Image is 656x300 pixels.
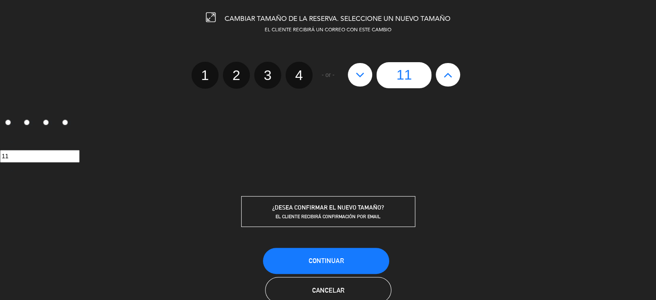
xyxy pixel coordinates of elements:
[312,287,344,294] span: Cancelar
[322,70,335,80] span: - or -
[223,62,250,89] label: 2
[276,213,380,220] span: EL CLIENTE RECIBIRÁ CONFIRMACIÓN POR EMAIL
[5,120,11,125] input: 1
[57,116,76,131] label: 4
[286,62,313,89] label: 4
[43,120,49,125] input: 3
[24,120,30,125] input: 2
[254,62,281,89] label: 3
[272,204,384,211] span: ¿DESEA CONFIRMAR EL NUEVO TAMAÑO?
[265,28,391,33] span: EL CLIENTE RECIBIRÁ UN CORREO CON ESTE CAMBIO
[309,257,343,264] span: Continuar
[192,62,219,89] label: 1
[19,116,38,131] label: 2
[225,16,451,23] span: CAMBIAR TAMAÑO DE LA RESERVA. SELECCIONE UN NUEVO TAMAÑO
[62,120,68,125] input: 4
[38,116,57,131] label: 3
[263,248,389,274] button: Continuar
